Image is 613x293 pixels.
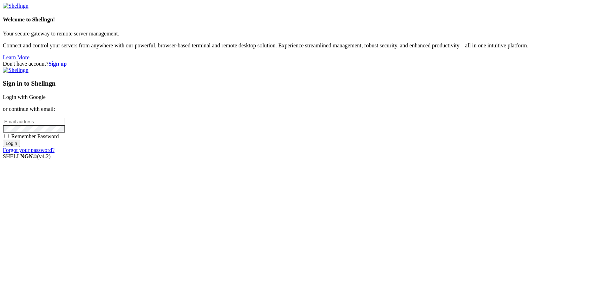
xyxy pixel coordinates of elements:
input: Email address [3,118,65,125]
input: Remember Password [4,134,9,138]
h4: Welcome to Shellngn! [3,16,610,23]
span: Remember Password [11,133,59,139]
p: or continue with email: [3,106,610,112]
span: 4.2.0 [37,153,51,159]
span: SHELL © [3,153,51,159]
a: Login with Google [3,94,46,100]
p: Your secure gateway to remote server management. [3,31,610,37]
a: Forgot your password? [3,147,54,153]
img: Shellngn [3,67,28,73]
p: Connect and control your servers from anywhere with our powerful, browser-based terminal and remo... [3,42,610,49]
a: Sign up [48,61,67,67]
b: NGN [20,153,33,159]
input: Login [3,140,20,147]
div: Don't have account? [3,61,610,67]
h3: Sign in to Shellngn [3,80,610,87]
img: Shellngn [3,3,28,9]
a: Learn More [3,54,30,60]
